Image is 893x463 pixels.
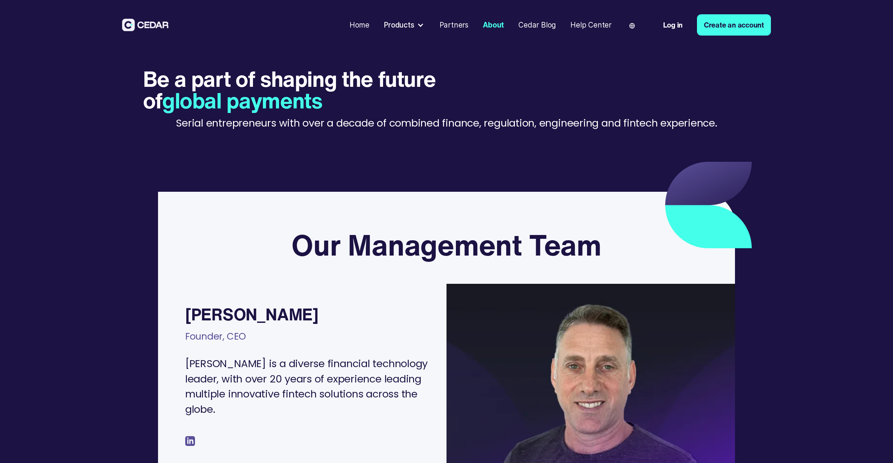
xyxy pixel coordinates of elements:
[162,84,322,116] span: global payments
[656,14,690,36] a: Log in
[515,16,560,34] a: Cedar Blog
[567,16,615,34] a: Help Center
[176,116,717,131] p: Serial entrepreneurs with over a decade of combined finance, regulation, engineering and fintech ...
[697,14,771,36] a: Create an account
[479,16,508,34] a: About
[292,228,601,262] h3: Our Management Team
[185,356,429,417] p: [PERSON_NAME] is a diverse financial technology leader, with over 20 years of experience leading ...
[483,20,504,30] div: About
[346,16,373,34] a: Home
[663,20,683,30] div: Log in
[436,16,472,34] a: Partners
[440,20,468,30] div: Partners
[570,20,611,30] div: Help Center
[380,16,429,34] div: Products
[143,68,507,111] h1: Be a part of shaping the future of
[518,20,556,30] div: Cedar Blog
[185,305,318,324] div: [PERSON_NAME]
[384,20,414,30] div: Products
[350,20,369,30] div: Home
[629,23,635,29] img: world icon
[185,326,246,354] div: Founder, CEO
